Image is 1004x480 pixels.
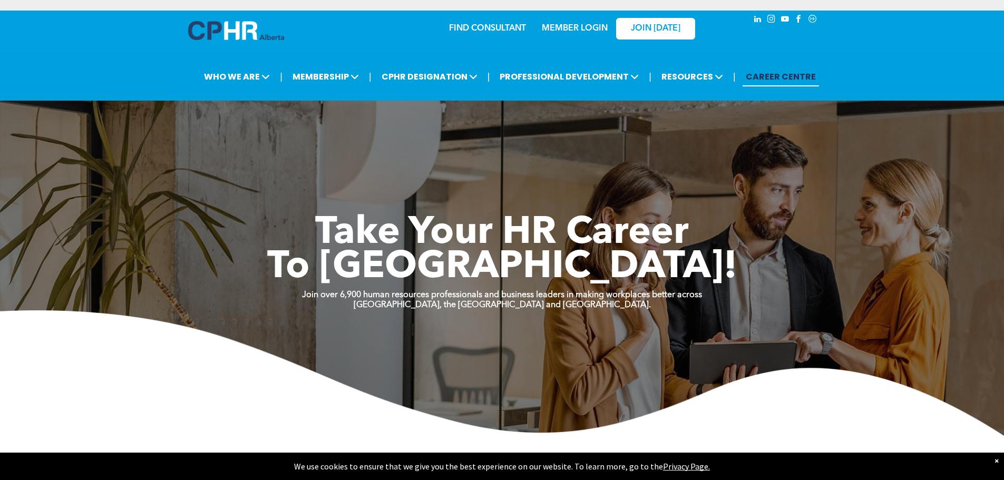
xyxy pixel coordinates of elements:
[289,67,362,86] span: MEMBERSHIP
[315,214,689,252] span: Take Your HR Career
[743,67,819,86] a: CAREER CENTRE
[542,24,608,33] a: MEMBER LOGIN
[354,301,651,309] strong: [GEOGRAPHIC_DATA], the [GEOGRAPHIC_DATA] and [GEOGRAPHIC_DATA].
[496,67,642,86] span: PROFESSIONAL DEVELOPMENT
[807,13,818,27] a: Social network
[280,66,282,87] li: |
[779,13,791,27] a: youtube
[733,66,736,87] li: |
[631,24,680,34] span: JOIN [DATE]
[201,67,273,86] span: WHO WE ARE
[658,67,726,86] span: RESOURCES
[649,66,651,87] li: |
[369,66,372,87] li: |
[378,67,481,86] span: CPHR DESIGNATION
[616,18,695,40] a: JOIN [DATE]
[449,24,526,33] a: FIND CONSULTANT
[766,13,777,27] a: instagram
[188,21,284,40] img: A blue and white logo for cp alberta
[267,249,737,287] span: To [GEOGRAPHIC_DATA]!
[663,461,710,472] a: Privacy Page.
[793,13,805,27] a: facebook
[995,455,999,466] div: Dismiss notification
[488,66,490,87] li: |
[752,13,764,27] a: linkedin
[302,291,702,299] strong: Join over 6,900 human resources professionals and business leaders in making workplaces better ac...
